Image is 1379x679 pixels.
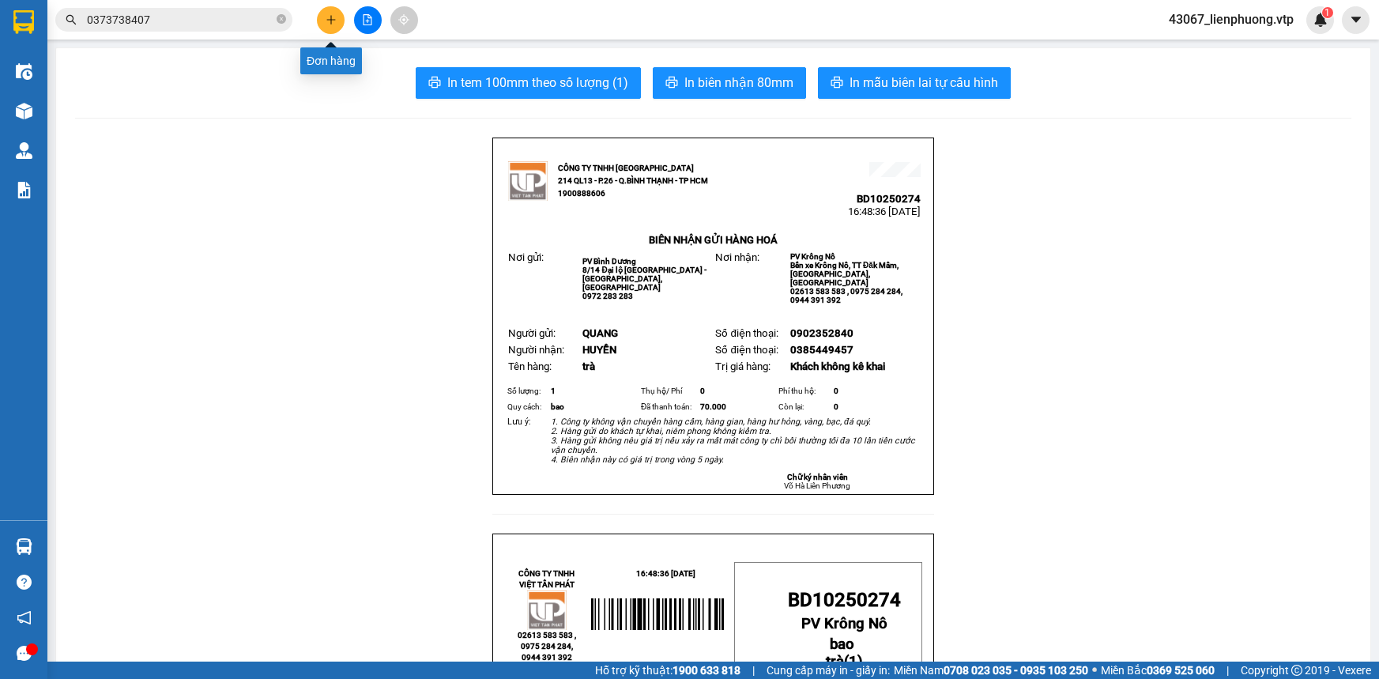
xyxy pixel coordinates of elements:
span: notification [17,610,32,625]
span: PV Krông Nô [790,252,835,261]
td: Đã thanh toán: [639,399,698,415]
span: 0385449457 [790,344,853,356]
span: Cung cấp máy in - giấy in: [767,662,890,679]
span: trà [826,653,844,670]
span: printer [665,76,678,91]
span: Võ Hà Liên Phương [784,481,850,490]
span: 0 [700,387,705,395]
img: logo-vxr [13,10,34,34]
span: copyright [1291,665,1302,676]
span: | [752,662,755,679]
strong: BIÊN NHẬN GỬI HÀNG HOÁ [649,234,778,246]
img: warehouse-icon [16,142,32,159]
button: file-add [354,6,382,34]
span: bao [830,636,854,653]
img: warehouse-icon [16,63,32,80]
span: In biên nhận 80mm [684,73,793,92]
strong: 1900 633 818 [673,664,740,677]
img: warehouse-icon [16,103,32,119]
span: HUYỀN [582,344,616,356]
span: BD10250274 [788,589,901,611]
strong: 0708 023 035 - 0935 103 250 [944,664,1088,677]
span: search [66,14,77,25]
span: 16:48:36 [DATE] [848,206,921,217]
span: message [17,646,32,661]
span: PV Krông Nô [801,615,887,632]
span: plus [326,14,337,25]
span: Lưu ý: [507,417,531,427]
span: QUANG [582,327,618,339]
button: caret-down [1342,6,1370,34]
span: question-circle [17,575,32,590]
img: warehouse-icon [16,538,32,555]
span: printer [428,76,441,91]
span: | [1226,662,1229,679]
button: printerIn mẫu biên lai tự cấu hình [818,67,1011,99]
span: Số điện thoại: [715,327,778,339]
span: 02613 583 583 , 0975 284 284, 0944 391 392 [518,631,576,662]
span: Miền Nam [894,662,1088,679]
span: In tem 100mm theo số lượng (1) [447,73,628,92]
strong: Chữ ký nhân viên [787,473,848,481]
span: aim [398,14,409,25]
span: 02613 583 583 , 0975 284 284, 0944 391 392 [790,287,902,304]
td: Quy cách: [505,399,548,415]
img: logo [527,590,567,630]
strong: ( ) [826,636,863,670]
img: solution-icon [16,182,32,198]
button: printerIn tem 100mm theo số lượng (1) [416,67,641,99]
span: 8/14 Đại lộ [GEOGRAPHIC_DATA] - [GEOGRAPHIC_DATA], [GEOGRAPHIC_DATA] [582,266,706,292]
span: 70.000 [700,402,726,411]
button: printerIn biên nhận 80mm [653,67,806,99]
button: plus [317,6,345,34]
span: Nơi gửi: [508,251,544,263]
span: 1 [1324,7,1330,18]
span: Số điện thoại: [715,344,778,356]
span: 16:48:36 [DATE] [636,569,695,578]
td: Còn lại: [776,399,831,415]
span: file-add [362,14,373,25]
span: 1 [849,653,857,670]
span: 0 [834,387,838,395]
span: In mẫu biên lai tự cấu hình [850,73,998,92]
span: bao [551,402,564,411]
input: Tìm tên, số ĐT hoặc mã đơn [87,11,273,28]
span: Tên hàng: [508,360,552,372]
span: 0902352840 [790,327,853,339]
span: Miền Bắc [1101,662,1215,679]
button: aim [390,6,418,34]
td: Số lượng: [505,383,548,399]
span: caret-down [1349,13,1363,27]
span: Bến xe Krông Nô, TT Đăk Mâm, [GEOGRAPHIC_DATA], [GEOGRAPHIC_DATA] [790,261,899,287]
span: Trị giá hàng: [715,360,771,372]
span: 43067_lienphuong.vtp [1156,9,1306,29]
span: Người nhận: [508,344,564,356]
span: ⚪️ [1092,667,1097,673]
strong: 0369 525 060 [1147,664,1215,677]
span: Nơi nhận: [715,251,759,263]
span: PV Bình Dương [582,257,636,266]
span: close-circle [277,13,286,28]
strong: CÔNG TY TNHH VIỆT TÂN PHÁT [518,569,575,589]
span: Hỗ trợ kỹ thuật: [595,662,740,679]
span: 0 [834,402,838,411]
em: 1. Công ty không vận chuyển hàng cấm, hàng gian, hàng hư hỏng, vàng, bạc, đá quý. 2. Hàng gửi do ... [551,417,915,465]
span: Khách không kê khai [790,360,885,372]
sup: 1 [1322,7,1333,18]
span: Người gửi: [508,327,556,339]
span: close-circle [277,14,286,24]
img: logo [508,161,548,201]
td: Phí thu hộ: [776,383,831,399]
span: BD10250274 [857,193,921,205]
strong: CÔNG TY TNHH [GEOGRAPHIC_DATA] 214 QL13 - P.26 - Q.BÌNH THẠNH - TP HCM 1900888606 [558,164,708,198]
span: trà [582,360,595,372]
td: Thụ hộ/ Phí [639,383,698,399]
span: 1 [551,387,556,395]
span: 0972 283 283 [582,292,633,300]
img: icon-new-feature [1313,13,1328,27]
span: printer [831,76,843,91]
